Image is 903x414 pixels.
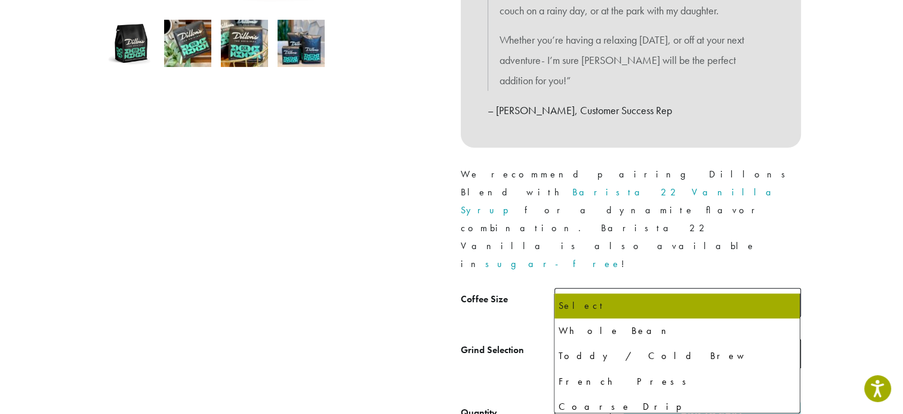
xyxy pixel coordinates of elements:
[558,322,796,340] div: Whole Bean
[558,347,796,365] div: Toddy / Cold Brew
[164,20,211,67] img: Dillons - Image 2
[500,30,762,90] p: Whether you’re having a relaxing [DATE], or off at your next adventure- I’m sure [PERSON_NAME] wi...
[558,373,796,391] div: French Press
[560,291,602,314] span: Select
[488,100,774,121] p: – [PERSON_NAME], Customer Success Rep
[221,20,268,67] img: Dillons - Image 3
[461,186,781,216] a: Barista 22 Vanilla Syrup
[107,20,155,67] img: Dillons
[554,288,801,317] span: Select
[461,291,554,308] label: Coffee Size
[461,165,801,273] p: We recommend pairing Dillons Blend with for a dynamite flavor combination. Barista 22 Vanilla is ...
[485,257,621,270] a: sugar-free
[461,342,554,359] label: Grind Selection
[554,293,800,318] li: Select
[278,20,325,67] img: Dillons - Image 4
